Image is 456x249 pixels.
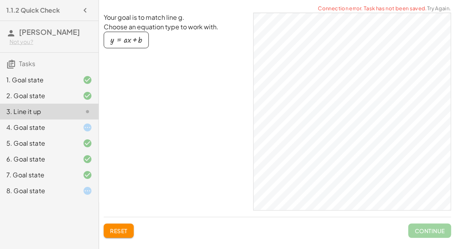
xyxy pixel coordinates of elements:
i: Task finished and correct. [83,91,92,101]
i: Task not started. [83,107,92,116]
div: 3. Line it up [6,107,70,116]
i: Task finished and correct. [83,154,92,164]
p: Your goal is to match line g. [104,13,247,22]
canvas: Graphics View 1 [254,13,451,210]
span: [PERSON_NAME] [19,27,80,36]
div: 4. Goal state [6,123,70,132]
i: Task finished and correct. [83,170,92,180]
div: 1. Goal state [6,75,70,85]
a: Try Again. [427,5,451,11]
span: Connection error. Task has not been saved. [318,5,451,13]
div: 5. Goal state [6,139,70,148]
div: 2. Goal state [6,91,70,101]
h4: 1.1.2 Quick Check [6,6,60,15]
div: Not you? [9,38,92,46]
i: Task started. [83,123,92,132]
i: Task finished and correct. [83,75,92,85]
div: 6. Goal state [6,154,70,164]
i: Task finished and correct. [83,139,92,148]
div: 8. Goal state [6,186,70,196]
span: Reset [110,227,127,234]
span: Tasks [19,59,35,68]
div: 7. Goal state [6,170,70,180]
button: Reset [104,224,134,238]
div: GeoGebra Classic [253,13,451,211]
i: Task started. [83,186,92,196]
p: Choose an equation type to work with. [104,22,247,32]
